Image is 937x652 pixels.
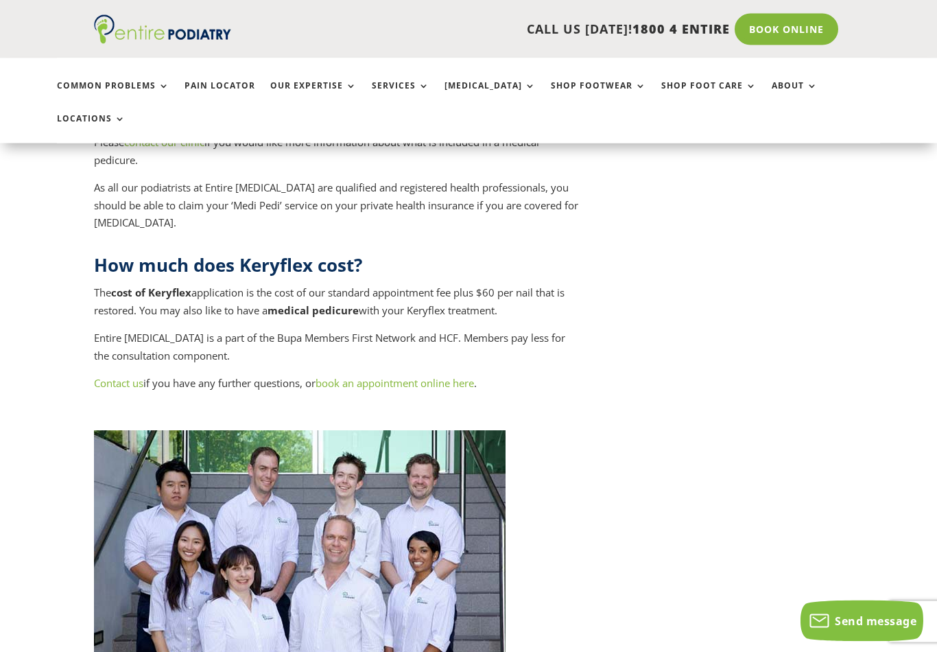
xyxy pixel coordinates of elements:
p: CALL US [DATE]! [264,21,730,38]
a: [MEDICAL_DATA] [444,81,536,110]
span: How much does Keryflex cost? [94,253,362,278]
span: The application is the cost of our standard appointment fee plus $60 per nail that is restored. Y... [94,286,565,318]
img: logo (1) [94,15,231,44]
a: About [772,81,818,110]
span: Entire [MEDICAL_DATA] is a part of the Bupa Members First Network and HCF. Members pay less for t... [94,331,565,363]
a: Contact us [94,377,143,391]
a: book an appointment online here [316,377,474,391]
a: Pain Locator [185,81,255,110]
a: Our Expertise [270,81,357,110]
span: if you have any further questions, or . [94,377,477,391]
b: cost of Keryflex [111,286,191,300]
a: Common Problems [57,81,169,110]
p: Please if you would like more information about what is included in a medical pedicure. [94,135,580,180]
a: Locations [57,114,126,143]
button: Send message [800,601,923,642]
span: Send message [835,614,916,629]
p: As all our podiatrists at Entire [MEDICAL_DATA] are qualified and registered health professionals... [94,180,580,233]
a: Entire Podiatry [94,33,231,47]
a: Shop Foot Care [661,81,757,110]
a: Services [372,81,429,110]
span: 1800 4 ENTIRE [632,21,730,37]
a: Shop Footwear [551,81,646,110]
strong: medical pedicure [268,304,359,318]
a: Book Online [735,14,838,45]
